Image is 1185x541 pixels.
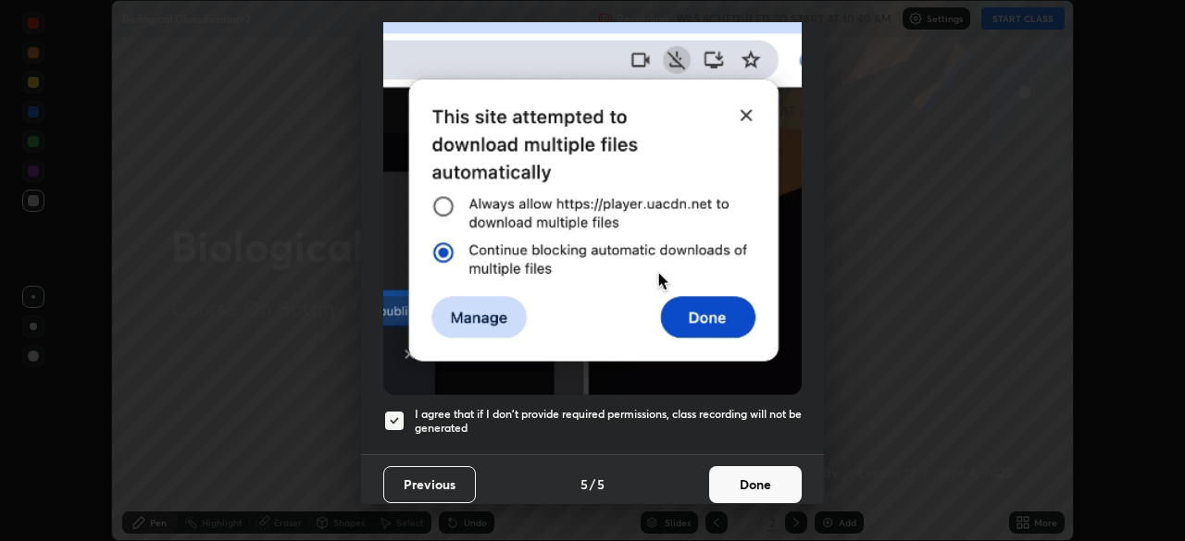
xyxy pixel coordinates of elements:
h4: / [590,474,595,494]
button: Done [709,466,802,503]
h4: 5 [580,474,588,494]
h4: 5 [597,474,605,494]
h5: I agree that if I don't provide required permissions, class recording will not be generated [415,407,802,436]
button: Previous [383,466,476,503]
